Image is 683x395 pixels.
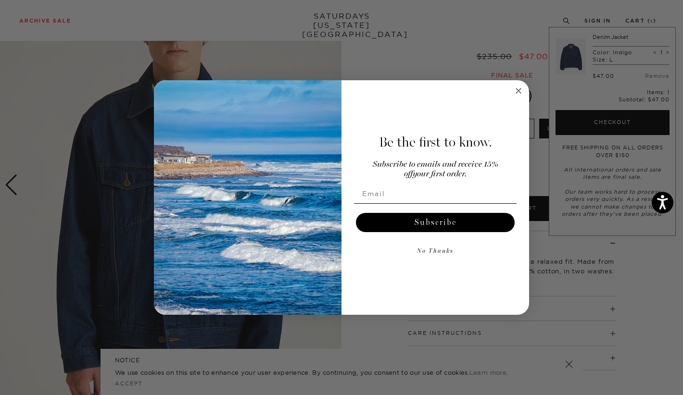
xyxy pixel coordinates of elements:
button: Close dialog [513,85,524,97]
input: Email [354,184,517,203]
img: underline [354,203,517,204]
span: Subscribe to emails and receive 15% [373,160,498,169]
span: off [404,170,413,178]
span: your first order. [413,170,467,178]
button: Subscribe [356,213,515,232]
img: 125c788d-000d-4f3e-b05a-1b92b2a23ec9.jpeg [154,80,341,315]
button: No Thanks [354,242,517,261]
span: Be the first to know. [379,134,492,150]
